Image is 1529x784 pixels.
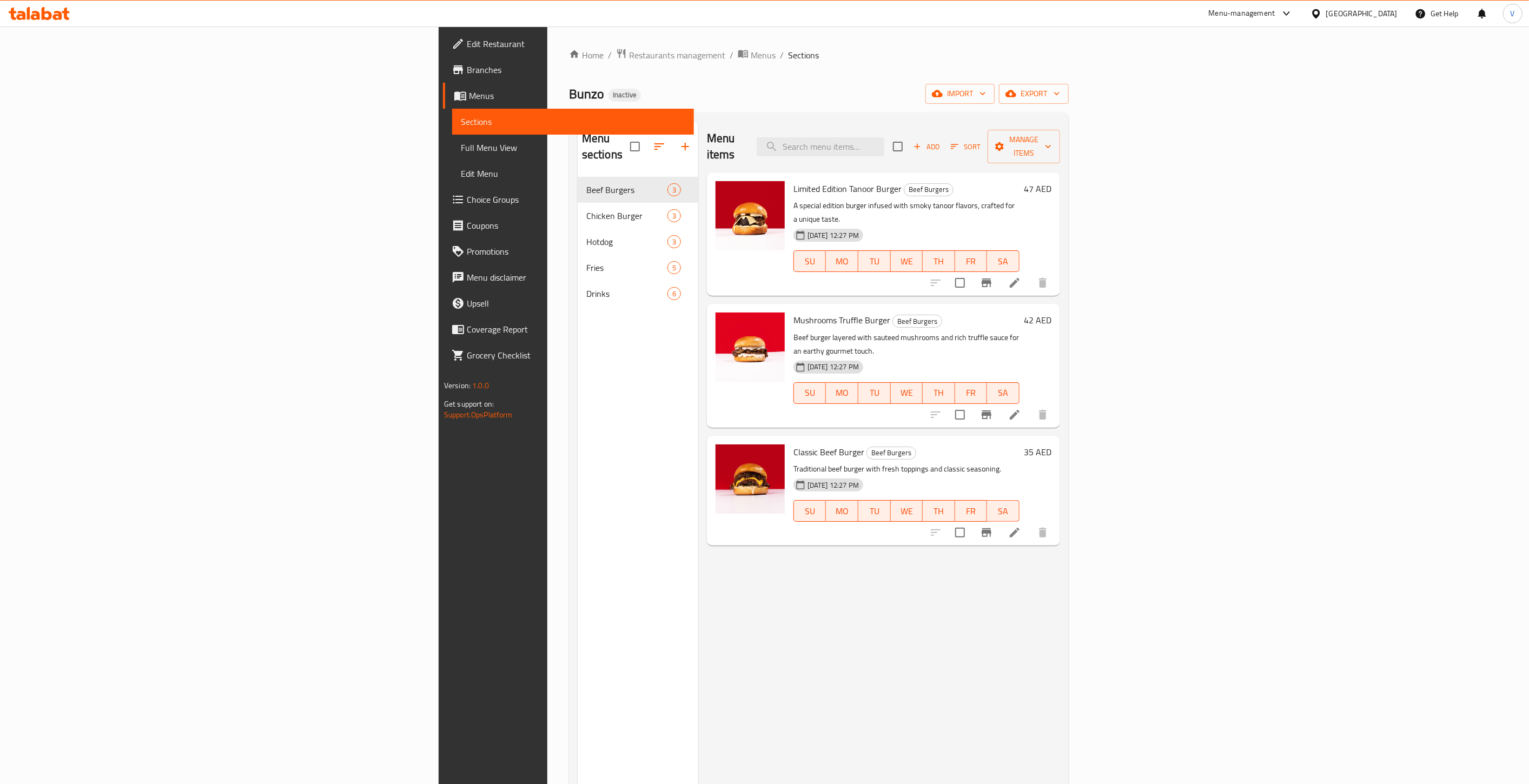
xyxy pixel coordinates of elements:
span: 5 [668,263,680,273]
a: Edit menu item [1008,526,1021,539]
button: delete [1030,402,1056,428]
div: Drinks6 [578,281,698,307]
span: Sort [951,141,981,153]
div: [GEOGRAPHIC_DATA] [1326,8,1398,19]
div: items [667,261,681,274]
p: Beef burger layered with sauteed mushrooms and rich truffle sauce for an earthy gourmet touch. [793,331,1020,358]
span: Sort sections [646,134,672,160]
span: Beef Burgers [904,183,953,196]
button: Branch-specific-item [974,520,1000,546]
button: MO [826,500,858,522]
span: Choice Groups [467,193,685,206]
span: Chicken Burger [586,209,667,222]
div: items [667,183,681,196]
a: Choice Groups [443,187,694,212]
p: Traditional beef burger with fresh toppings and classic seasoning. [793,462,1020,476]
span: [DATE] 12:27 PM [803,362,863,372]
a: Branches [443,57,694,83]
li: / [730,49,733,62]
span: Beef Burgers [893,315,942,328]
a: Support.OpsPlatform [444,408,513,422]
input: search [757,137,884,156]
button: MO [826,250,858,272]
a: Sections [452,109,694,135]
button: SA [987,500,1020,522]
button: SA [987,250,1020,272]
span: Branches [467,63,685,76]
span: Select to update [949,403,971,426]
span: TU [863,503,886,519]
li: / [780,49,784,62]
span: MO [830,503,854,519]
button: Sort [948,138,983,155]
span: Edit Restaurant [467,37,685,50]
button: Branch-specific-item [974,270,1000,296]
span: TU [863,254,886,269]
span: Fries [586,261,667,274]
h2: Menu items [707,130,744,163]
div: Chicken Burger3 [578,203,698,229]
span: Add [912,141,941,153]
span: Coupons [467,219,685,232]
span: WE [895,254,919,269]
nav: breadcrumb [569,48,1069,62]
span: TU [863,385,886,401]
button: Branch-specific-item [974,402,1000,428]
span: Grocery Checklist [467,349,685,362]
span: FR [959,385,983,401]
span: 6 [668,289,680,299]
a: Edit Restaurant [443,31,694,57]
span: Version: [444,378,471,393]
span: 3 [668,211,680,221]
span: TH [927,385,951,401]
nav: Menu sections [578,172,698,311]
span: Manage items [996,133,1051,160]
span: 1.0.0 [472,378,489,393]
button: import [925,84,995,104]
span: WE [895,385,919,401]
span: FR [959,254,983,269]
span: Select to update [949,271,971,294]
span: Select section [886,135,909,158]
a: Grocery Checklist [443,342,694,368]
img: Mushrooms Truffle Burger [716,313,785,382]
span: Sections [788,49,819,62]
button: TH [923,382,955,404]
span: Select all sections [624,135,646,158]
button: WE [891,382,923,404]
span: Full Menu View [461,141,685,154]
div: items [667,209,681,222]
span: SA [991,385,1015,401]
span: SU [798,254,822,269]
a: Edit menu item [1008,276,1021,289]
span: Mushrooms Truffle Burger [793,312,890,328]
span: Upsell [467,297,685,310]
button: export [999,84,1069,104]
div: Beef Burgers [904,183,954,196]
a: Edit Menu [452,161,694,187]
button: Add [909,138,944,155]
div: Drinks [586,287,667,300]
a: Full Menu View [452,135,694,161]
span: Beef Burgers [867,447,916,459]
button: delete [1030,520,1056,546]
span: import [934,87,986,101]
h6: 35 AED [1024,444,1051,460]
button: TH [923,250,955,272]
span: V [1511,8,1515,19]
a: Coverage Report [443,316,694,342]
span: Menus [751,49,776,62]
span: SU [798,503,822,519]
p: A special edition burger infused with smoky tanoor flavors, crafted for a unique taste. [793,199,1020,226]
div: Beef Burgers3 [578,177,698,203]
a: Promotions [443,238,694,264]
div: Menu-management [1209,7,1275,20]
span: Select to update [949,521,971,544]
a: Coupons [443,212,694,238]
span: SU [798,385,822,401]
span: [DATE] 12:27 PM [803,480,863,490]
span: Add item [909,138,944,155]
span: Menu disclaimer [467,271,685,284]
button: TU [858,500,891,522]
